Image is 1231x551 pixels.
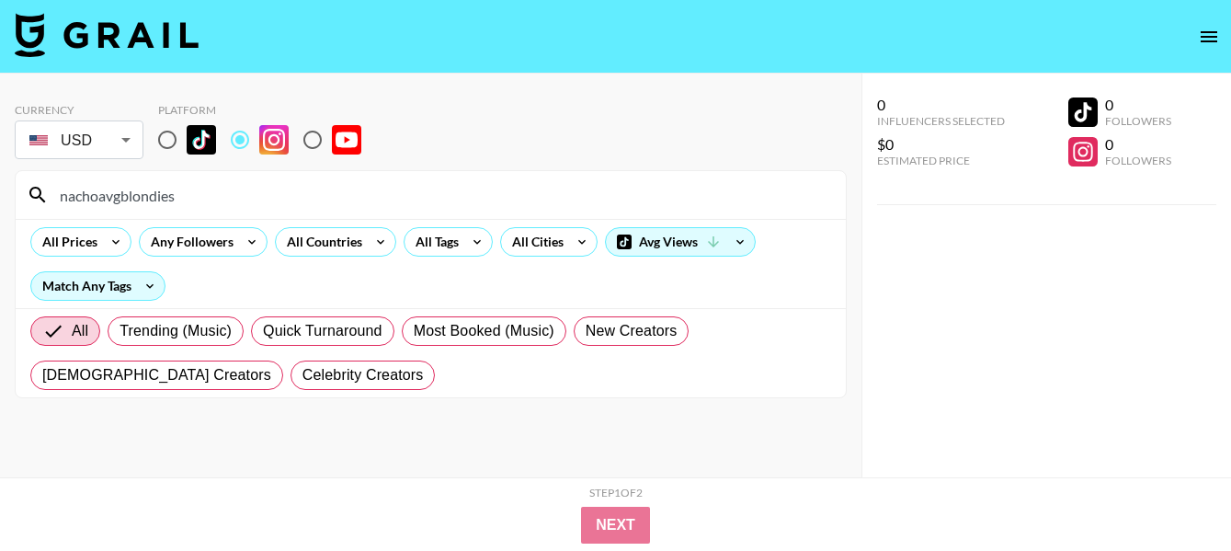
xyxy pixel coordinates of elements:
span: Quick Turnaround [263,320,382,342]
div: Currency [15,103,143,117]
button: Next [581,507,650,544]
div: $0 [877,135,1005,154]
div: Platform [158,103,376,117]
div: All Tags [405,228,462,256]
div: All Cities [501,228,567,256]
img: YouTube [332,125,361,155]
div: Followers [1105,154,1171,167]
span: New Creators [586,320,678,342]
div: Step 1 of 2 [589,486,643,499]
span: Most Booked (Music) [414,320,554,342]
input: Search by User Name [49,180,835,210]
div: Estimated Price [877,154,1005,167]
div: Influencers Selected [877,114,1005,128]
span: All [72,320,88,342]
div: 0 [877,96,1005,114]
div: Match Any Tags [31,272,165,300]
div: 0 [1105,135,1171,154]
div: Avg Views [606,228,755,256]
span: [DEMOGRAPHIC_DATA] Creators [42,364,271,386]
img: Instagram [259,125,289,155]
span: Celebrity Creators [302,364,424,386]
img: Grail Talent [15,13,199,57]
img: TikTok [187,125,216,155]
div: Followers [1105,114,1171,128]
div: USD [18,124,140,156]
span: Trending (Music) [120,320,232,342]
div: Any Followers [140,228,237,256]
div: All Countries [276,228,366,256]
div: 0 [1105,96,1171,114]
div: All Prices [31,228,101,256]
button: open drawer [1191,18,1227,55]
